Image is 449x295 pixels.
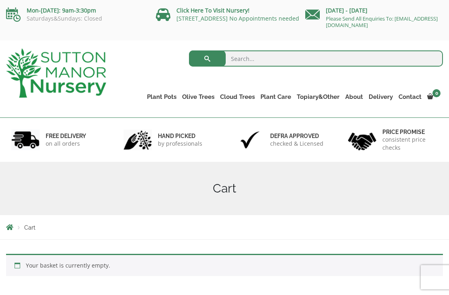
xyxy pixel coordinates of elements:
[179,91,217,103] a: Olive Trees
[217,91,258,103] a: Cloud Trees
[46,132,86,140] h6: FREE DELIVERY
[424,91,443,103] a: 0
[258,91,294,103] a: Plant Care
[176,6,250,14] a: Click Here To Visit Nursery!
[46,140,86,148] p: on all orders
[270,132,323,140] h6: Defra approved
[158,132,202,140] h6: hand picked
[158,140,202,148] p: by professionals
[6,48,106,98] img: logo
[366,91,396,103] a: Delivery
[305,6,443,15] p: [DATE] - [DATE]
[24,224,36,231] span: Cart
[11,130,40,150] img: 1.jpg
[176,15,299,22] a: [STREET_ADDRESS] No Appointments needed
[236,130,264,150] img: 3.jpg
[6,224,443,230] nav: Breadcrumbs
[348,128,376,152] img: 4.jpg
[396,91,424,103] a: Contact
[432,89,441,97] span: 0
[189,50,443,67] input: Search...
[270,140,323,148] p: checked & Licensed
[6,254,443,276] div: Your basket is currently empty.
[342,91,366,103] a: About
[6,181,443,196] h1: Cart
[124,130,152,150] img: 2.jpg
[326,15,438,29] a: Please Send All Enquiries To: [EMAIL_ADDRESS][DOMAIN_NAME]
[6,15,144,22] p: Saturdays&Sundays: Closed
[382,128,438,136] h6: Price promise
[382,136,438,152] p: consistent price checks
[6,6,144,15] p: Mon-[DATE]: 9am-3:30pm
[294,91,342,103] a: Topiary&Other
[144,91,179,103] a: Plant Pots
